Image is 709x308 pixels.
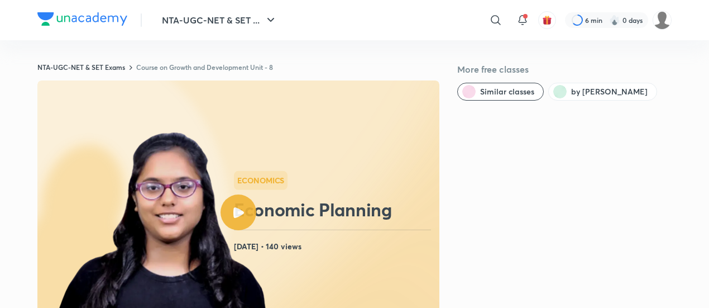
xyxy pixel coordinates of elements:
[548,83,657,101] button: by Tanya Bhatia
[542,15,552,25] img: avatar
[571,86,648,97] span: by Tanya Bhatia
[37,63,125,72] a: NTA-UGC-NET & SET Exams
[480,86,534,97] span: Similar classes
[37,12,127,29] a: Company Logo
[538,11,556,29] button: avatar
[37,12,127,26] img: Company Logo
[457,63,672,76] h5: More free classes
[457,83,544,101] button: Similar classes
[609,15,620,26] img: streak
[653,11,672,30] img: Baani khurana
[136,63,273,72] a: Course on Growth and Development Unit - 8
[234,198,435,221] h2: Economic Planning
[234,239,435,254] h4: [DATE] • 140 views
[155,9,284,31] button: NTA-UGC-NET & SET ...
